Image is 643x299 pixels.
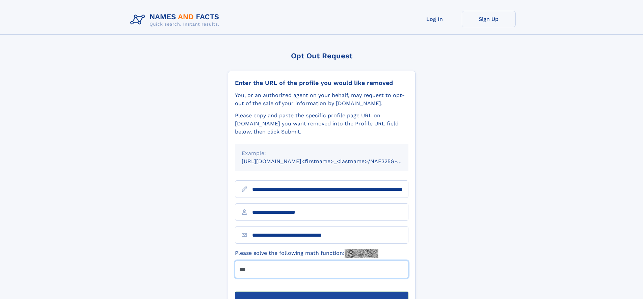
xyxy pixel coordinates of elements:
a: Log In [408,11,462,27]
div: Example: [242,149,402,157]
a: Sign Up [462,11,516,27]
div: You, or an authorized agent on your behalf, may request to opt-out of the sale of your informatio... [235,91,408,108]
label: Please solve the following math function: [235,249,378,258]
div: Please copy and paste the specific profile page URL on [DOMAIN_NAME] you want removed into the Pr... [235,112,408,136]
div: Opt Out Request [228,52,416,60]
div: Enter the URL of the profile you would like removed [235,79,408,87]
small: [URL][DOMAIN_NAME]<firstname>_<lastname>/NAF325G-xxxxxxxx [242,158,421,165]
img: Logo Names and Facts [128,11,225,29]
